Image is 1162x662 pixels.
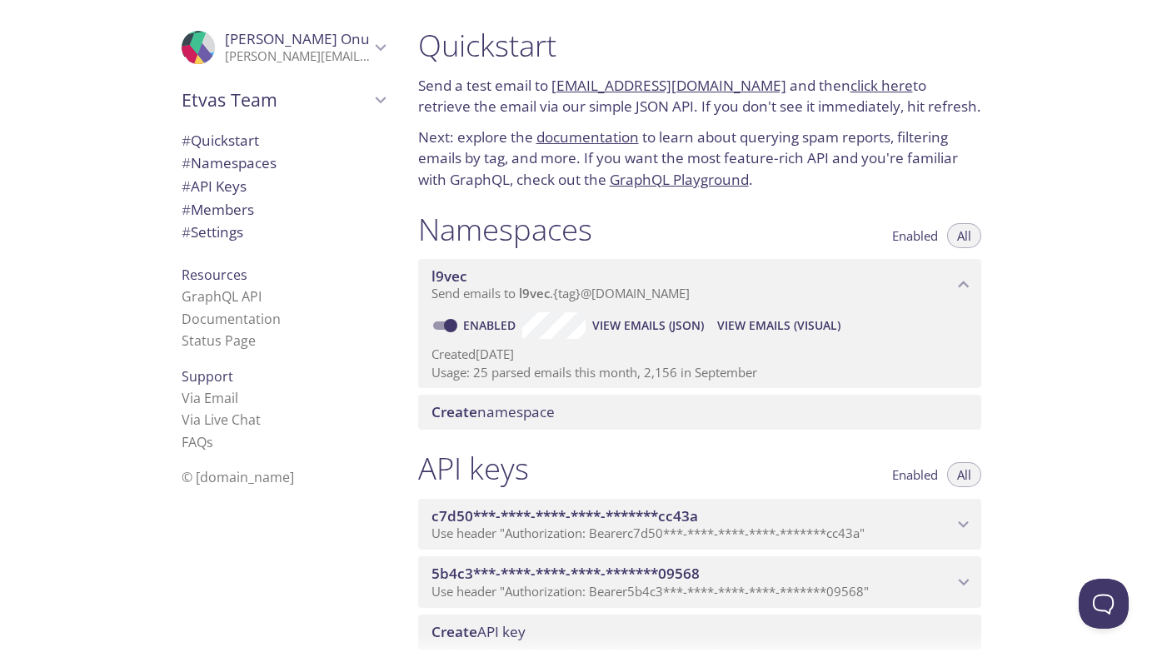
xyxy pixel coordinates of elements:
[168,78,398,122] div: Etvas Team
[182,433,213,451] a: FAQ
[182,411,261,429] a: Via Live Chat
[182,468,294,486] span: © [DOMAIN_NAME]
[947,223,981,248] button: All
[418,450,529,487] h1: API keys
[168,221,398,244] div: Team Settings
[182,287,262,306] a: GraphQL API
[418,395,981,430] div: Create namespace
[431,266,467,286] span: l9vec
[431,402,477,421] span: Create
[947,462,981,487] button: All
[182,310,281,328] a: Documentation
[182,131,259,150] span: Quickstart
[182,200,254,219] span: Members
[168,20,398,75] div: Bogdan Onu
[168,152,398,175] div: Namespaces
[418,615,981,650] div: Create API Key
[418,211,592,248] h1: Namespaces
[182,222,191,241] span: #
[1079,579,1129,629] iframe: Help Scout Beacon - Open
[225,48,370,65] p: [PERSON_NAME][EMAIL_ADDRESS][DOMAIN_NAME]
[182,222,243,241] span: Settings
[418,259,981,311] div: l9vec namespace
[431,346,968,363] p: Created [DATE]
[461,317,522,333] a: Enabled
[551,76,786,95] a: [EMAIL_ADDRESS][DOMAIN_NAME]
[182,177,247,196] span: API Keys
[431,622,526,641] span: API key
[882,462,948,487] button: Enabled
[418,27,981,64] h1: Quickstart
[519,285,550,301] span: l9vec
[536,127,639,147] a: documentation
[182,389,238,407] a: Via Email
[182,367,233,386] span: Support
[882,223,948,248] button: Enabled
[182,177,191,196] span: #
[182,266,247,284] span: Resources
[168,129,398,152] div: Quickstart
[431,622,477,641] span: Create
[431,364,968,381] p: Usage: 25 parsed emails this month, 2,156 in September
[711,312,847,339] button: View Emails (Visual)
[168,198,398,221] div: Members
[182,131,191,150] span: #
[182,200,191,219] span: #
[168,175,398,198] div: API Keys
[431,285,690,301] span: Send emails to . {tag} @[DOMAIN_NAME]
[418,127,981,191] p: Next: explore the to learn about querying spam reports, filtering emails by tag, and more. If you...
[182,153,191,172] span: #
[207,433,213,451] span: s
[182,331,256,350] a: Status Page
[182,153,277,172] span: Namespaces
[610,170,749,189] a: GraphQL Playground
[431,402,555,421] span: namespace
[717,316,840,336] span: View Emails (Visual)
[586,312,711,339] button: View Emails (JSON)
[850,76,913,95] a: click here
[418,75,981,117] p: Send a test email to and then to retrieve the email via our simple JSON API. If you don't see it ...
[225,29,370,48] span: [PERSON_NAME] Onu
[182,88,370,112] span: Etvas Team
[592,316,704,336] span: View Emails (JSON)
